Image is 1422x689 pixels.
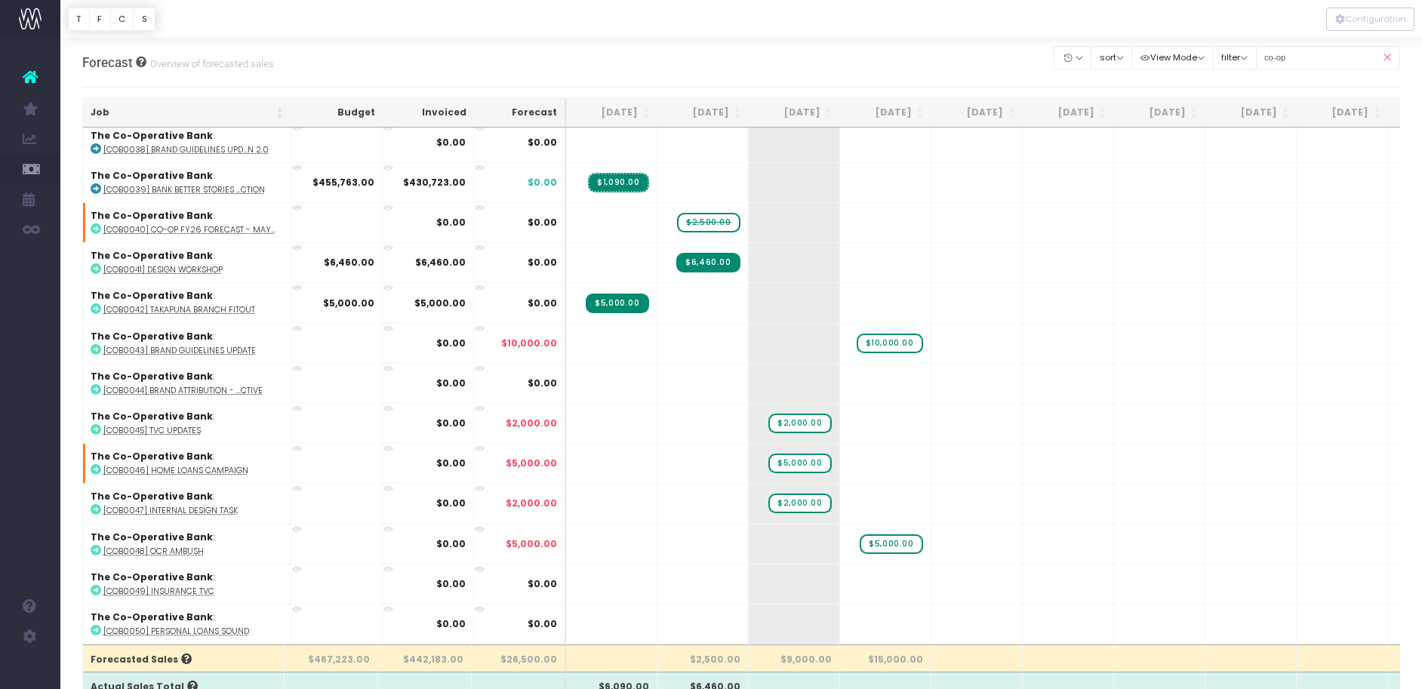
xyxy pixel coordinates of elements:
[83,483,291,523] td: :
[133,8,155,31] button: S
[103,425,201,436] abbr: [COB0045] TVC Updates
[83,403,291,443] td: :
[1091,46,1132,69] button: sort
[91,490,213,503] strong: The Co-Operative Bank
[103,264,223,275] abbr: [COB0041] Design Workshop
[146,55,274,70] small: Overview of forecasted sales
[103,304,255,315] abbr: [COB0042] Takapuna Branch Fitout
[1205,98,1297,128] th: Feb 26: activate to sort column ascending
[91,410,213,423] strong: The Co-Operative Bank
[285,644,378,672] th: $467,223.00
[378,644,472,672] th: $442,183.00
[1114,98,1205,128] th: Jan 26: activate to sort column ascending
[91,330,213,343] strong: The Co-Operative Bank
[528,176,557,189] span: $0.00
[83,443,291,483] td: :
[506,537,557,551] span: $5,000.00
[91,289,213,302] strong: The Co-Operative Bank
[436,577,466,590] strong: $0.00
[83,564,291,604] td: :
[103,385,263,396] abbr: [COB0044] Brand Attribution - PROACTIVE
[83,162,291,202] td: :
[91,531,213,543] strong: The Co-Operative Bank
[501,337,557,350] span: $10,000.00
[860,534,922,554] span: wayahead Sales Forecast Item
[566,98,657,128] th: Jul 25: activate to sort column ascending
[323,297,374,309] strong: $5,000.00
[676,253,740,272] span: Streamtime Invoice: INV-13510 – [COB0041] Design Workshop
[436,617,466,630] strong: $0.00
[83,242,291,282] td: :
[528,377,557,390] span: $0.00
[103,465,248,476] abbr: [COB0046] Home Loans Campaign
[103,144,269,155] abbr: [COB0038] Brand Guidelines Updated: Version 2.0
[436,497,466,509] strong: $0.00
[1326,8,1414,31] button: Configuration
[768,454,831,473] span: wayahead Sales Forecast Item
[83,98,291,128] th: Job: activate to sort column ascending
[110,8,134,31] button: C
[83,524,291,564] td: :
[528,617,557,631] span: $0.00
[91,611,213,623] strong: The Co-Operative Bank
[1131,46,1214,69] button: View Mode
[528,136,557,149] span: $0.00
[749,644,840,672] th: $9,000.00
[528,216,557,229] span: $0.00
[436,136,466,149] strong: $0.00
[312,176,374,189] strong: $455,763.00
[83,202,291,242] td: :
[91,249,213,262] strong: The Co-Operative Bank
[103,224,275,235] abbr: [COB0040] Co-Op FY26 Forecast - Maybes
[436,216,466,229] strong: $0.00
[749,98,840,128] th: Sep 25: activate to sort column ascending
[1023,98,1114,128] th: Dec 25: activate to sort column ascending
[403,176,466,189] strong: $430,723.00
[89,8,111,31] button: F
[291,98,383,128] th: Budget
[506,457,557,470] span: $5,000.00
[1256,46,1401,69] input: Search...
[436,377,466,389] strong: $0.00
[83,363,291,403] td: :
[414,297,466,309] strong: $5,000.00
[657,98,749,128] th: Aug 25: activate to sort column ascending
[83,122,291,162] td: :
[840,644,931,672] th: $15,000.00
[857,334,923,353] span: wayahead Sales Forecast Item
[103,626,249,637] abbr: [COB0050] Personal Loans Sound
[91,169,213,182] strong: The Co-Operative Bank
[840,98,931,128] th: Oct 25: activate to sort column ascending
[68,8,90,31] button: T
[677,213,740,232] span: wayahead Sales Forecast Item
[1213,46,1257,69] button: filter
[474,98,566,128] th: Forecast
[586,294,648,313] span: Streamtime Invoice: INV-13505 – [COB0042] Takapuna Branch Fitout
[436,337,466,349] strong: $0.00
[103,546,204,557] abbr: [COB0048] OCR Ambush
[83,323,291,363] td: :
[436,417,466,429] strong: $0.00
[1326,8,1414,31] div: Vertical button group
[768,494,831,513] span: wayahead Sales Forecast Item
[103,345,256,356] abbr: [COB0043] Brand Guidelines Update
[324,256,374,269] strong: $6,460.00
[91,129,213,142] strong: The Co-Operative Bank
[528,256,557,269] span: $0.00
[91,209,213,222] strong: The Co-Operative Bank
[91,370,213,383] strong: The Co-Operative Bank
[1297,98,1388,128] th: Mar 26: activate to sort column ascending
[436,537,466,550] strong: $0.00
[931,98,1023,128] th: Nov 25: activate to sort column ascending
[68,8,155,31] div: Vertical button group
[103,184,265,195] abbr: [COB0039] Bank Better Stories Video Production
[103,505,238,516] abbr: [COB0047] Internal Design Task
[91,450,213,463] strong: The Co-Operative Bank
[506,497,557,510] span: $2,000.00
[82,55,133,70] span: Forecast
[768,414,831,433] span: wayahead Sales Forecast Item
[436,457,466,469] strong: $0.00
[506,417,557,430] span: $2,000.00
[19,659,42,681] img: images/default_profile_image.png
[528,577,557,591] span: $0.00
